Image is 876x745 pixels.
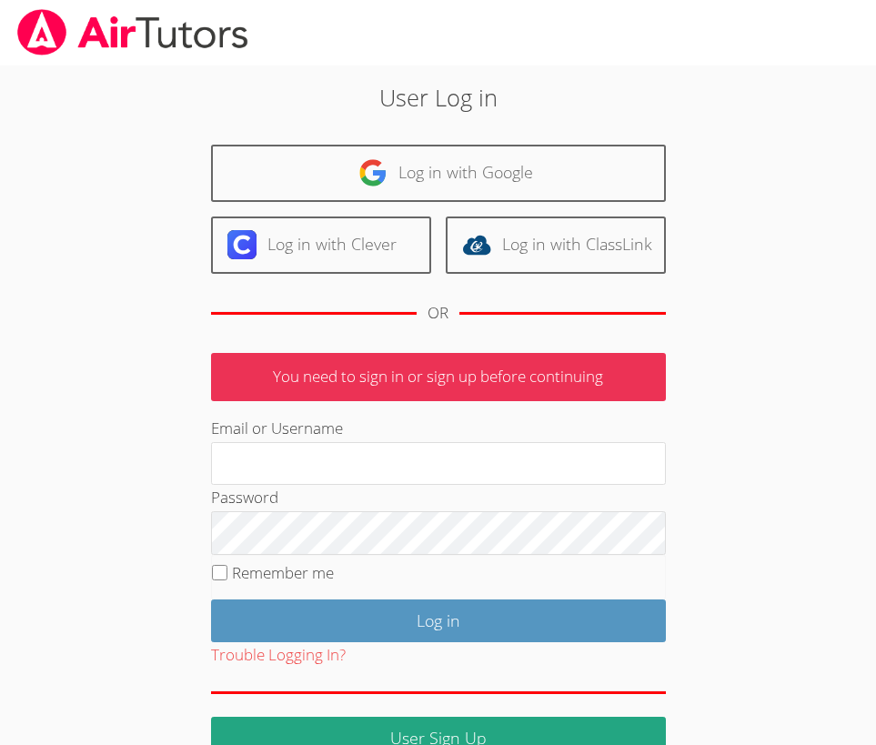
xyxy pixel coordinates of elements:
input: Log in [211,599,666,642]
p: You need to sign in or sign up before continuing [211,353,666,401]
h2: User Log in [123,80,753,115]
img: google-logo-50288ca7cdecda66e5e0955fdab243c47b7ad437acaf1139b6f446037453330a.svg [358,158,388,187]
img: classlink-logo-d6bb404cc1216ec64c9a2012d9dc4662098be43eaf13dc465df04b49fa7ab582.svg [462,230,491,259]
label: Email or Username [211,418,343,438]
div: OR [428,300,448,327]
a: Log in with ClassLink [446,216,666,274]
a: Log in with Google [211,145,666,202]
img: airtutors_banner-c4298cdbf04f3fff15de1276eac7730deb9818008684d7c2e4769d2f7ddbe033.png [15,9,250,55]
a: Log in with Clever [211,216,431,274]
img: clever-logo-6eab21bc6e7a338710f1a6ff85c0baf02591cd810cc4098c63d3a4b26e2feb20.svg [227,230,257,259]
label: Remember me [232,562,334,583]
button: Trouble Logging In? [211,642,346,669]
label: Password [211,487,278,508]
